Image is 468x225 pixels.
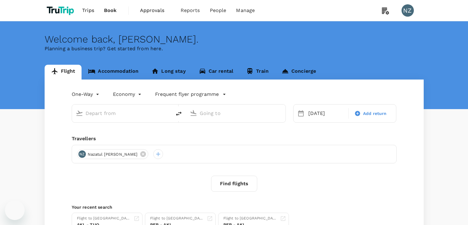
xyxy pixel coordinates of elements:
div: Flight to [GEOGRAPHIC_DATA] [150,215,204,222]
a: Train [240,65,275,80]
a: Concierge [275,65,322,80]
img: TruTrip logo [45,4,78,17]
div: Economy [113,89,143,99]
div: Flight to [GEOGRAPHIC_DATA] [223,215,278,222]
p: Planning a business trip? Get started from here. [45,45,424,52]
span: Trips [82,7,94,14]
span: Add return [363,110,387,117]
button: Open [167,112,168,114]
p: Frequent flyer programme [155,91,219,98]
div: [DATE] [306,107,347,120]
button: delete [171,106,186,121]
div: NZNazatul [PERSON_NAME] [77,149,148,159]
button: Open [281,112,282,114]
a: Car rental [192,65,240,80]
span: Nazatul [PERSON_NAME] [84,151,142,157]
iframe: Botón para iniciar la ventana de mensajería [5,200,25,220]
span: Book [104,7,117,14]
div: Welcome back , [PERSON_NAME] . [45,34,424,45]
span: Reports [181,7,200,14]
span: Approvals [140,7,171,14]
p: Your recent search [72,204,397,210]
div: Travellers [72,135,397,142]
a: Flight [45,65,82,80]
button: Find flights [211,176,257,192]
a: Long stay [145,65,192,80]
input: Going to [200,108,273,118]
span: People [210,7,226,14]
div: Flight to [GEOGRAPHIC_DATA] [77,215,131,222]
input: Depart from [86,108,158,118]
span: Manage [236,7,255,14]
div: NZ [402,4,414,17]
div: NZ [78,150,86,158]
div: One-Way [72,89,101,99]
a: Accommodation [82,65,145,80]
button: Frequent flyer programme [155,91,226,98]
